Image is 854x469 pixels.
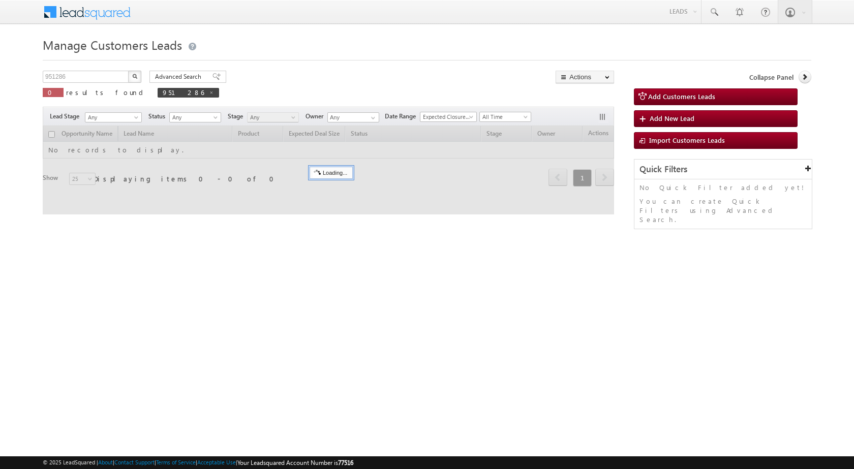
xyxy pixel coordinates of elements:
[639,183,807,192] p: No Quick Filter added yet!
[306,112,327,121] span: Owner
[228,112,247,121] span: Stage
[310,167,353,179] div: Loading...
[48,88,58,97] span: 0
[385,112,420,121] span: Date Range
[338,459,353,466] span: 77516
[420,112,477,122] a: Expected Closure Date
[479,112,531,122] a: All Time
[114,459,155,465] a: Contact Support
[248,113,296,122] span: Any
[98,459,113,465] a: About
[420,112,473,121] span: Expected Closure Date
[169,112,221,122] a: Any
[132,74,137,79] img: Search
[327,112,379,122] input: Type to Search
[480,112,528,121] span: All Time
[50,112,83,121] span: Lead Stage
[237,459,353,466] span: Your Leadsquared Account Number is
[365,113,378,123] a: Show All Items
[43,458,353,467] span: © 2025 LeadSquared | | | | |
[156,459,196,465] a: Terms of Service
[634,160,812,179] div: Quick Filters
[247,112,299,122] a: Any
[163,88,204,97] span: 951286
[749,73,794,82] span: Collapse Panel
[649,136,725,144] span: Import Customers Leads
[556,71,614,83] button: Actions
[155,72,204,81] span: Advanced Search
[85,112,142,122] a: Any
[85,113,138,122] span: Any
[197,459,236,465] a: Acceptable Use
[148,112,169,121] span: Status
[639,197,807,224] p: You can create Quick Filters using Advanced Search.
[650,114,694,122] span: Add New Lead
[43,37,182,53] span: Manage Customers Leads
[170,113,218,122] span: Any
[66,88,147,97] span: results found
[648,92,715,101] span: Add Customers Leads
